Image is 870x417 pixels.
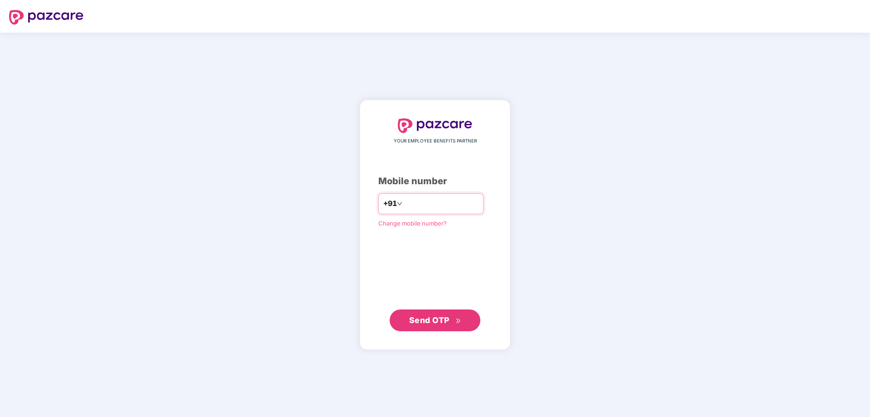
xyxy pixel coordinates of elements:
[390,309,480,331] button: Send OTPdouble-right
[383,198,397,209] span: +91
[9,10,83,25] img: logo
[378,174,492,188] div: Mobile number
[378,220,447,227] a: Change mobile number?
[409,315,450,325] span: Send OTP
[455,318,461,324] span: double-right
[398,118,472,133] img: logo
[397,201,402,206] span: down
[394,137,477,145] span: YOUR EMPLOYEE BENEFITS PARTNER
